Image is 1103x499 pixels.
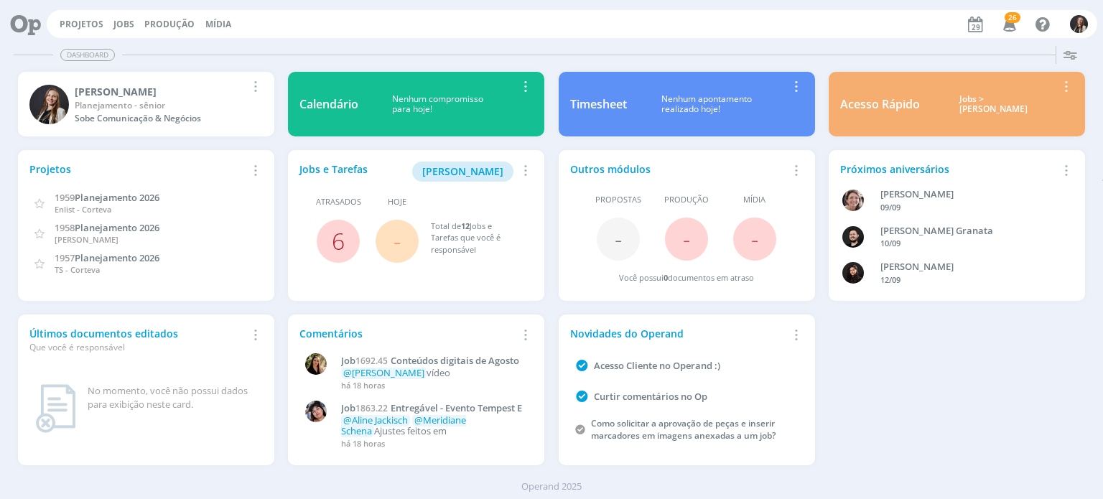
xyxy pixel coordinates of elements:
a: 1958Planejamento 2026 [55,220,159,234]
span: Atrasados [316,196,361,208]
a: 1957Planejamento 2026 [55,251,159,264]
span: Hoje [388,196,406,208]
span: Conteúdos digitais de Agosto [391,354,519,367]
img: L [29,85,69,124]
span: 10/09 [880,238,900,248]
img: E [305,401,327,422]
span: 0 [664,272,668,283]
div: Próximos aniversários [840,162,1057,177]
span: - [751,223,758,254]
img: L [1070,15,1088,33]
span: 1958 [55,221,75,234]
div: Timesheet [570,95,627,113]
span: - [615,223,622,254]
img: dashboard_not_found.png [35,384,76,433]
a: Projetos [60,18,103,30]
div: Sobe Comunicação & Negócios [75,112,246,125]
div: Acesso Rápido [840,95,920,113]
img: A [842,190,864,211]
span: 1863.22 [355,402,388,414]
p: vídeo [341,368,526,379]
span: Enlist - Corteva [55,204,111,215]
img: B [842,226,864,248]
span: Produção [664,194,709,206]
img: C [305,353,327,375]
span: há 18 horas [341,380,385,391]
div: Jobs > [PERSON_NAME] [931,94,1057,115]
span: @[PERSON_NAME] [343,366,424,379]
span: 1959 [55,191,75,204]
span: 09/09 [880,202,900,213]
div: Você possui documentos em atraso [619,272,754,284]
button: Projetos [55,19,108,30]
div: Outros módulos [570,162,787,177]
a: [PERSON_NAME] [412,164,513,177]
a: L[PERSON_NAME]Planejamento - sêniorSobe Comunicação & Negócios [18,72,274,136]
a: Como solicitar a aprovação de peças e inserir marcadores em imagens anexadas a um job? [591,417,776,442]
div: Comentários [299,326,516,341]
button: Produção [140,19,199,30]
span: [PERSON_NAME] [55,234,118,245]
div: No momento, você não possui dados para exibição neste card. [88,384,257,412]
a: Job1692.45Conteúdos digitais de Agosto [341,355,526,367]
span: Propostas [595,194,641,206]
div: Bruno Corralo Granata [880,224,1057,238]
span: Planejamento 2026 [75,221,159,234]
span: - [394,225,401,256]
span: [PERSON_NAME] [422,164,503,178]
span: há 18 horas [341,438,385,449]
div: Novidades do Operand [570,326,787,341]
button: L [1069,11,1089,37]
button: 26 [994,11,1023,37]
a: Jobs [113,18,134,30]
div: Planejamento - sênior [75,99,246,112]
div: Jobs e Tarefas [299,162,516,182]
img: L [842,262,864,284]
div: Calendário [299,95,358,113]
div: Projetos [29,162,246,177]
a: Mídia [205,18,231,30]
p: Ajustes feitos em [341,415,526,437]
span: TS - Corteva [55,264,100,275]
a: Acesso Cliente no Operand :) [594,359,720,372]
span: 26 [1005,12,1020,23]
div: Que você é responsável [29,341,246,354]
span: Mídia [743,194,765,206]
span: 12/09 [880,274,900,285]
span: @Aline Jackisch [343,414,408,426]
span: Dashboard [60,49,115,61]
a: TimesheetNenhum apontamentorealizado hoje! [559,72,815,136]
span: 12 [461,220,470,231]
div: Total de Jobs e Tarefas que você é responsável [431,220,519,256]
a: 6 [332,225,345,256]
a: 1959Planejamento 2026 [55,190,159,204]
div: Aline Beatriz Jackisch [880,187,1057,202]
button: Jobs [109,19,139,30]
div: Luana da Silva de Andrade [880,260,1057,274]
div: Últimos documentos editados [29,326,246,354]
span: - [683,223,690,254]
div: Nenhum compromisso para hoje! [358,94,516,115]
div: Nenhum apontamento realizado hoje! [627,94,787,115]
button: Mídia [201,19,236,30]
button: [PERSON_NAME] [412,162,513,182]
span: 1957 [55,251,75,264]
a: Produção [144,18,195,30]
span: Planejamento 2026 [75,251,159,264]
a: Curtir comentários no Op [594,390,707,403]
a: Job1863.22Entregável - Evento Tempest E [341,403,526,414]
span: Entregável - Evento Tempest E [391,401,522,414]
div: Lílian Fengler [75,84,246,99]
span: Planejamento 2026 [75,191,159,204]
span: @Meridiane Schena [341,414,466,438]
span: 1692.45 [355,355,388,367]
